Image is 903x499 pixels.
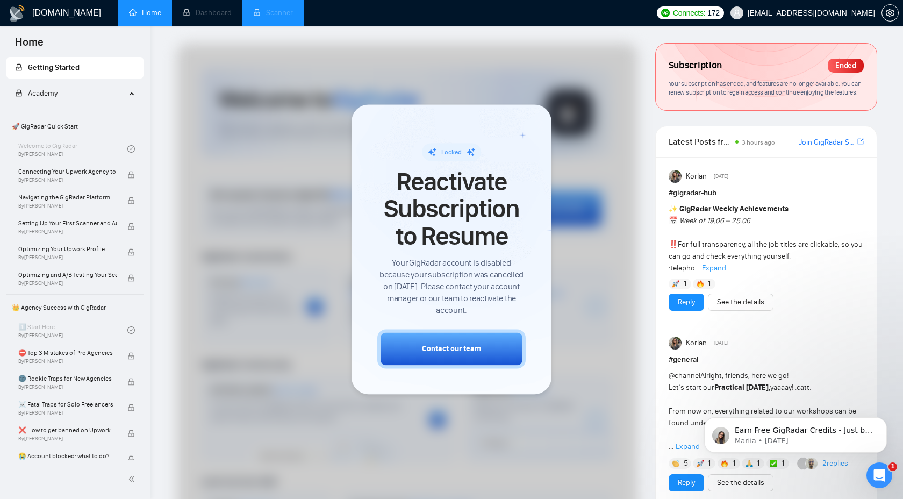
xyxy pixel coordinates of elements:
[8,116,142,137] span: 🚀 GigRadar Quick Start
[881,9,899,17] a: setting
[669,204,863,273] span: For full transparency, all the job titles are clickable, so you can go and check everything yours...
[6,57,144,79] li: Getting Started
[679,204,789,213] strong: GigRadar Weekly Achievements
[672,280,679,288] img: 🚀
[676,442,700,451] span: Expand
[673,7,705,19] span: Connects:
[127,145,135,153] span: check-circle
[888,462,897,471] span: 1
[669,187,864,199] h1: # gigradar-hub
[15,89,23,97] span: lock
[669,170,682,183] img: Korlan
[129,8,161,17] a: homeHome
[127,404,135,411] span: lock
[127,274,135,282] span: lock
[18,166,117,177] span: Connecting Your Upwork Agency to GigRadar
[857,137,864,147] a: export
[15,63,23,71] span: lock
[18,425,117,436] span: ❌ How to get banned on Upwork
[128,474,139,484] span: double-left
[18,399,117,410] span: ☠️ Fatal Traps for Solo Freelancers
[669,240,678,249] span: ‼️
[669,204,678,213] span: ✨
[857,137,864,146] span: export
[799,137,855,148] a: Join GigRadar Slack Community
[697,280,704,288] img: 🔥
[669,294,704,311] button: Reply
[669,216,678,225] span: 📅
[708,294,773,311] button: See the details
[733,9,741,17] span: user
[18,384,117,390] span: By [PERSON_NAME]
[707,7,719,19] span: 172
[828,59,864,73] div: Ended
[127,430,135,437] span: lock
[661,9,670,17] img: upwork-logo.png
[18,436,117,442] span: By [PERSON_NAME]
[714,383,770,392] strong: Practical [DATE],
[688,395,903,470] iframe: Intercom notifications message
[18,203,117,209] span: By [PERSON_NAME]
[18,280,117,287] span: By [PERSON_NAME]
[18,254,117,261] span: By [PERSON_NAME]
[669,135,732,148] span: Latest Posts from the GigRadar Community
[18,358,117,365] span: By [PERSON_NAME]
[127,171,135,179] span: lock
[714,338,728,348] span: [DATE]
[679,216,750,225] em: Week of 19.06 – 25.06
[18,192,117,203] span: Navigating the GigRadar Platform
[702,263,726,273] span: Expand
[669,337,682,350] img: Korlan
[18,373,117,384] span: 🌚 Rookie Traps for New Agencies
[18,347,117,358] span: ⛔ Top 3 Mistakes of Pro Agencies
[669,371,700,380] span: @channel
[669,56,722,75] span: Subscription
[15,89,58,98] span: Academy
[717,477,764,489] a: See the details
[669,80,862,97] span: Your subscription has ended, and features are no longer available. You can renew subscription to ...
[684,458,688,469] span: 5
[18,218,117,229] span: Setting Up Your First Scanner and Auto-Bidder
[18,269,117,280] span: Optimizing and A/B Testing Your Scanner for Better Results
[377,168,526,249] span: Reactivate Subscription to Resume
[127,248,135,256] span: lock
[127,378,135,386] span: lock
[127,197,135,204] span: lock
[377,258,526,317] span: Your GigRadar account is disabled because your subscription was cancelled on [DATE]. Please conta...
[377,330,526,369] button: Contact our team
[669,474,704,491] button: Reply
[127,352,135,360] span: lock
[708,474,773,491] button: See the details
[422,344,481,355] div: Contact our team
[18,244,117,254] span: Optimizing Your Upwork Profile
[708,279,711,289] span: 1
[28,89,58,98] span: Academy
[9,5,26,22] img: logo
[441,148,462,156] span: Locked
[714,172,728,181] span: [DATE]
[669,354,864,366] h1: # general
[127,326,135,334] span: check-circle
[686,337,707,349] span: Korlan
[881,4,899,22] button: setting
[18,410,117,416] span: By [PERSON_NAME]
[717,296,764,308] a: See the details
[127,455,135,463] span: lock
[742,139,775,146] span: 3 hours ago
[678,477,695,489] a: Reply
[127,223,135,230] span: lock
[28,63,80,72] span: Getting Started
[678,296,695,308] a: Reply
[669,371,856,451] span: Alright, friends, here we go! Let’s start our yaaaay! :catt: From now on, everything related to o...
[8,297,142,318] span: 👑 Agency Success with GigRadar
[686,170,707,182] span: Korlan
[18,229,117,235] span: By [PERSON_NAME]
[18,177,117,183] span: By [PERSON_NAME]
[684,279,686,289] span: 1
[882,9,898,17] span: setting
[672,460,679,467] img: 👏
